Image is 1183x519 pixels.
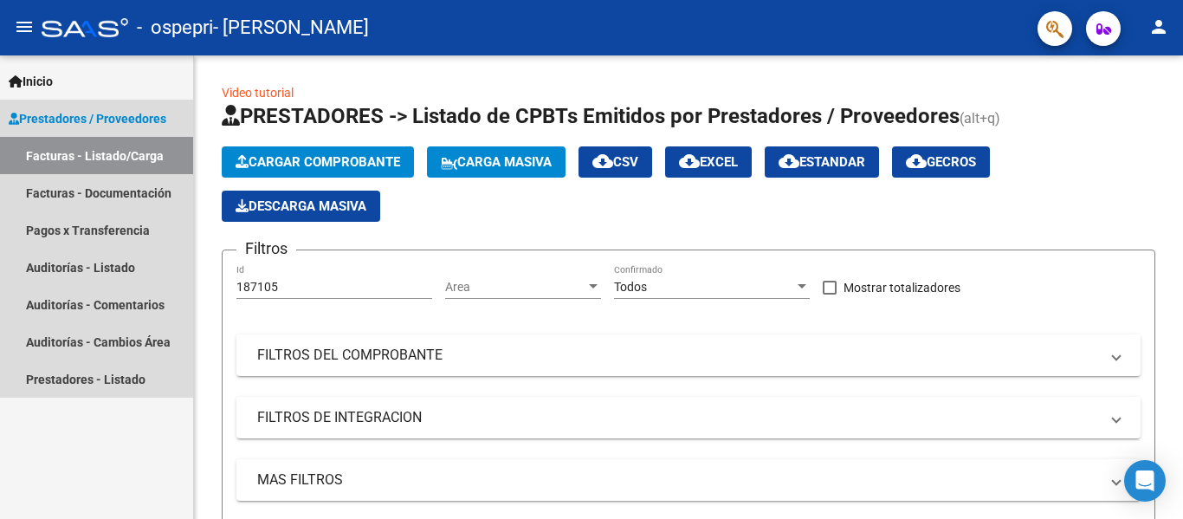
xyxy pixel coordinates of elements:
span: Cargar Comprobante [236,154,400,170]
span: PRESTADORES -> Listado de CPBTs Emitidos por Prestadores / Proveedores [222,104,960,128]
mat-icon: cloud_download [592,151,613,172]
span: Prestadores / Proveedores [9,109,166,128]
span: Gecros [906,154,976,170]
mat-panel-title: MAS FILTROS [257,470,1099,490]
button: Estandar [765,146,879,178]
span: EXCEL [679,154,738,170]
mat-panel-title: FILTROS DEL COMPROBANTE [257,346,1099,365]
mat-icon: person [1148,16,1169,37]
span: - [PERSON_NAME] [213,9,369,47]
mat-icon: cloud_download [679,151,700,172]
span: (alt+q) [960,110,1000,127]
div: Open Intercom Messenger [1124,460,1166,502]
span: Todos [614,280,647,294]
span: Carga Masiva [441,154,552,170]
button: CSV [579,146,652,178]
button: EXCEL [665,146,752,178]
button: Carga Masiva [427,146,566,178]
app-download-masive: Descarga masiva de comprobantes (adjuntos) [222,191,380,222]
button: Cargar Comprobante [222,146,414,178]
span: Estandar [779,154,865,170]
span: CSV [592,154,638,170]
mat-icon: cloud_download [779,151,799,172]
button: Descarga Masiva [222,191,380,222]
mat-icon: menu [14,16,35,37]
span: Descarga Masiva [236,198,366,214]
span: - ospepri [137,9,213,47]
mat-expansion-panel-header: FILTROS DE INTEGRACION [236,397,1141,438]
mat-expansion-panel-header: FILTROS DEL COMPROBANTE [236,334,1141,376]
mat-expansion-panel-header: MAS FILTROS [236,459,1141,501]
button: Gecros [892,146,990,178]
a: Video tutorial [222,86,294,100]
span: Inicio [9,72,53,91]
span: Area [445,280,585,295]
span: Mostrar totalizadores [844,277,960,298]
mat-icon: cloud_download [906,151,927,172]
mat-panel-title: FILTROS DE INTEGRACION [257,408,1099,427]
h3: Filtros [236,237,296,261]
